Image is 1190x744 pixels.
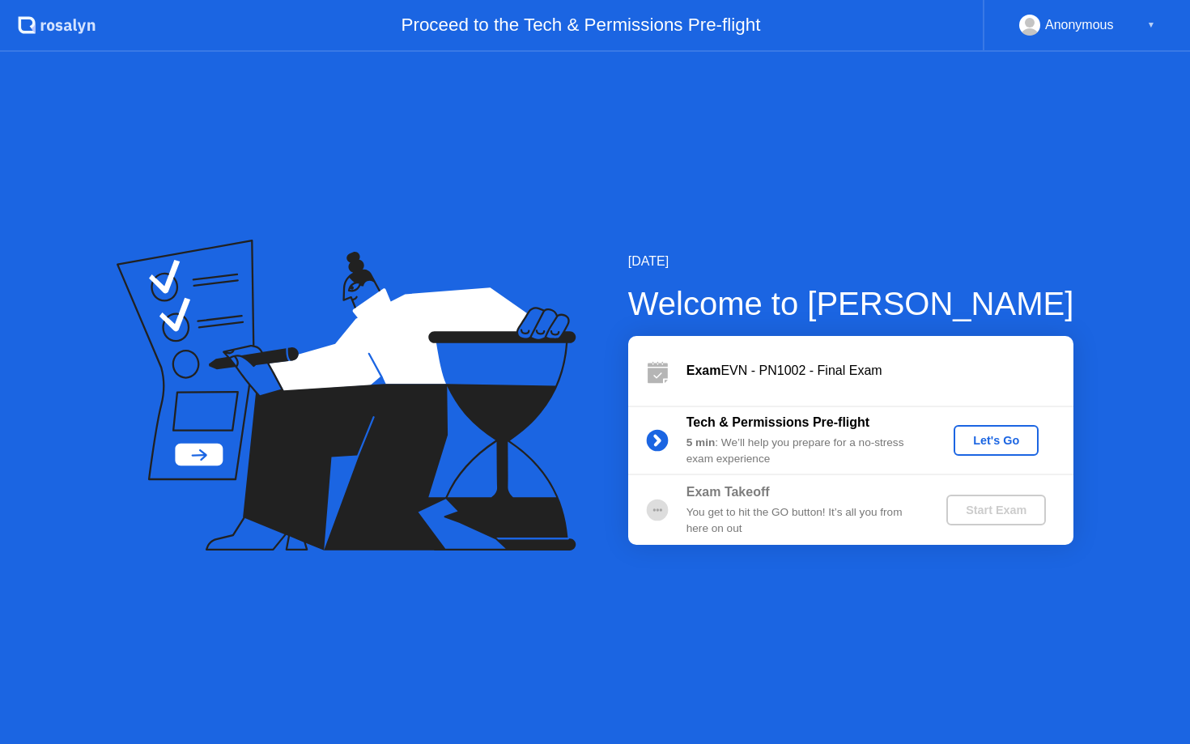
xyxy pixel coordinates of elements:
[1045,15,1114,36] div: Anonymous
[686,363,721,377] b: Exam
[686,361,1073,381] div: EVN - PN1002 - Final Exam
[686,436,716,449] b: 5 min
[954,425,1039,456] button: Let's Go
[960,434,1032,447] div: Let's Go
[686,415,869,429] b: Tech & Permissions Pre-flight
[628,279,1074,328] div: Welcome to [PERSON_NAME]
[953,504,1039,517] div: Start Exam
[628,252,1074,271] div: [DATE]
[686,435,920,468] div: : We’ll help you prepare for a no-stress exam experience
[686,485,770,499] b: Exam Takeoff
[1147,15,1155,36] div: ▼
[686,504,920,538] div: You get to hit the GO button! It’s all you from here on out
[946,495,1046,525] button: Start Exam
